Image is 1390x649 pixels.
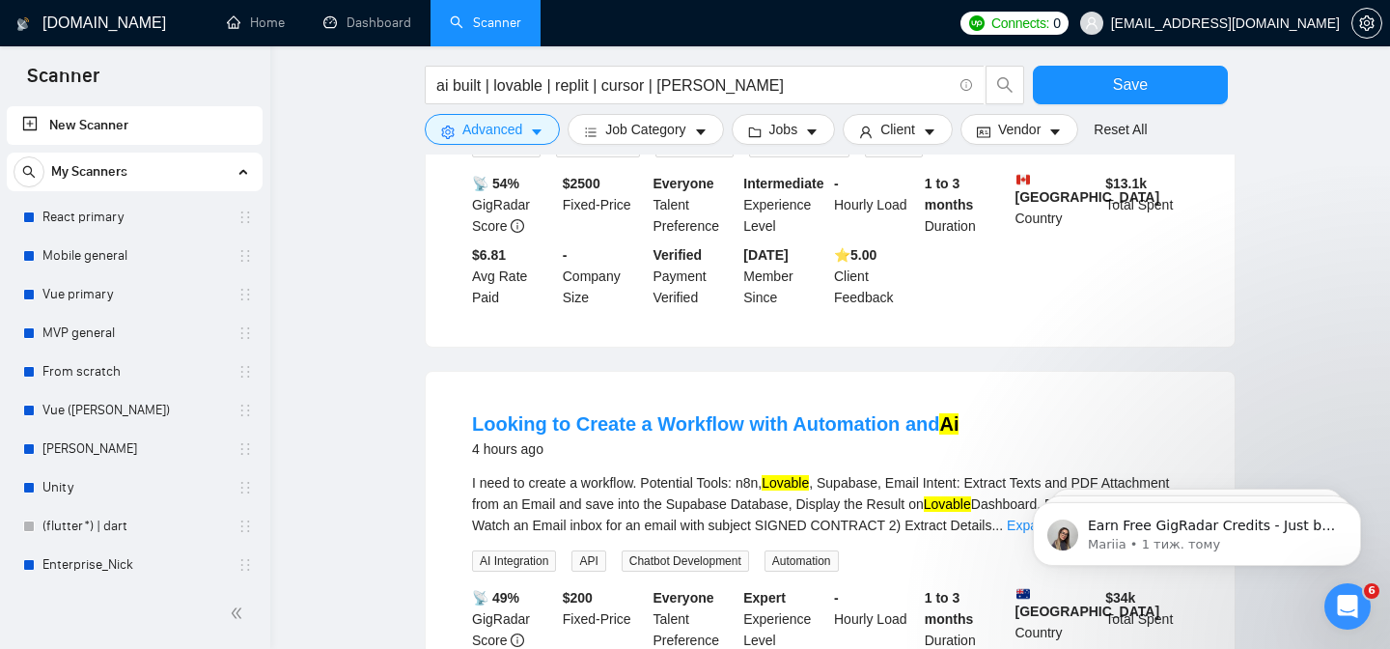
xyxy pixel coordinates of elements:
[237,210,253,225] span: holder
[921,173,1012,237] div: Duration
[1351,8,1382,39] button: setting
[764,550,839,572] span: Automation
[14,156,44,187] button: search
[805,125,819,139] span: caret-down
[762,475,809,491] mark: Lovable
[998,119,1041,140] span: Vendor
[960,114,1078,145] button: idcardVendorcaret-down
[743,176,823,191] b: Intermediate
[14,165,43,179] span: search
[472,176,519,191] b: 📡 54%
[237,519,253,534] span: holder
[743,590,786,606] b: Expert
[991,518,1003,533] span: ...
[237,403,253,418] span: holder
[1004,462,1390,597] iframe: Intercom notifications повідомлення
[12,62,115,102] span: Scanner
[237,287,253,302] span: holder
[653,176,714,191] b: Everyone
[237,557,253,573] span: holder
[472,437,959,461] div: 4 hours ago
[472,590,519,606] b: 📡 49%
[7,106,263,145] li: New Scanner
[425,114,560,145] button: settingAdvancedcaret-down
[1105,176,1147,191] b: $ 13.1k
[42,237,226,275] a: Mobile general
[584,125,598,139] span: bars
[42,275,226,314] a: Vue primary
[843,114,953,145] button: userClientcaret-down
[571,550,605,572] span: API
[511,219,524,233] span: info-circle
[472,247,506,263] b: $6.81
[237,325,253,341] span: holder
[450,14,521,31] a: searchScanner
[563,590,593,606] b: $ 200
[924,496,971,512] mark: Lovable
[1094,119,1147,140] a: Reset All
[472,413,959,435] a: Looking to Create a Workflow with Automation andAi
[987,76,1023,94] span: search
[969,15,985,31] img: upwork-logo.png
[472,550,556,572] span: AI Integration
[1101,173,1192,237] div: Total Spent
[42,430,226,468] a: [PERSON_NAME]
[739,244,830,308] div: Member Since
[230,604,249,623] span: double-left
[42,353,226,391] a: From scratch
[227,14,285,31] a: homeHome
[650,244,740,308] div: Payment Verified
[1033,66,1228,104] button: Save
[925,590,974,627] b: 1 to 3 months
[237,364,253,380] span: holder
[939,413,959,435] mark: Ai
[991,13,1049,34] span: Connects:
[530,125,543,139] span: caret-down
[16,9,30,40] img: logo
[472,472,1188,536] div: I need to create a workflow. Potential Tools: n8n, , Supabase, Email Intent: Extract Texts and PD...
[1324,583,1371,630] iframe: Intercom live chat
[605,119,685,140] span: Job Category
[323,14,411,31] a: dashboardDashboard
[42,314,226,353] a: MVP general
[650,173,740,237] div: Talent Preference
[739,173,830,237] div: Experience Level
[237,441,253,457] span: holder
[237,480,253,495] span: holder
[622,550,749,572] span: Chatbot Development
[960,79,973,92] span: info-circle
[436,73,952,98] input: Search Freelance Jobs...
[563,176,600,191] b: $ 2500
[1053,13,1061,34] span: 0
[830,173,921,237] div: Hourly Load
[834,247,876,263] b: ⭐️ 5.00
[1012,173,1102,237] div: Country
[1016,173,1030,186] img: 🇨🇦
[237,248,253,264] span: holder
[1351,15,1382,31] a: setting
[1113,72,1148,97] span: Save
[859,125,873,139] span: user
[462,119,522,140] span: Advanced
[1352,15,1381,31] span: setting
[834,590,839,606] b: -
[51,153,127,191] span: My Scanners
[880,119,915,140] span: Client
[977,125,990,139] span: idcard
[732,114,836,145] button: folderJobscaret-down
[925,176,974,212] b: 1 to 3 months
[653,247,703,263] b: Verified
[511,634,524,647] span: info-circle
[559,244,650,308] div: Company Size
[441,125,455,139] span: setting
[568,114,723,145] button: barsJob Categorycaret-down
[42,198,226,237] a: React primary
[653,590,714,606] b: Everyone
[563,247,568,263] b: -
[743,247,788,263] b: [DATE]
[468,244,559,308] div: Avg Rate Paid
[830,244,921,308] div: Client Feedback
